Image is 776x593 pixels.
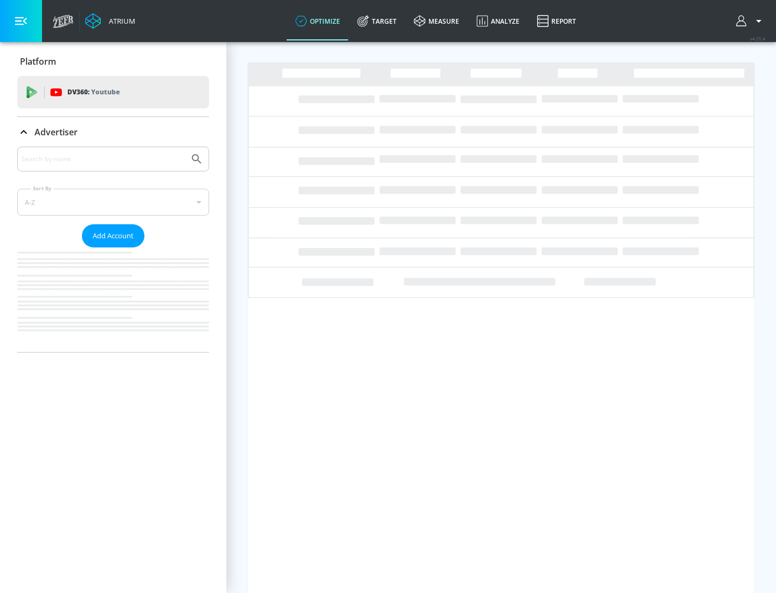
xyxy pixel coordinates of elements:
p: DV360: [67,86,120,98]
div: Platform [17,46,209,77]
p: Platform [20,56,56,67]
p: Youtube [91,86,120,98]
div: A-Z [17,189,209,216]
a: optimize [287,2,349,40]
nav: list of Advertiser [17,247,209,352]
label: Sort By [31,185,54,192]
div: Advertiser [17,117,209,147]
a: Atrium [85,13,135,29]
button: Add Account [82,224,144,247]
div: Advertiser [17,147,209,352]
input: Search by name [22,152,185,166]
div: DV360: Youtube [17,76,209,108]
a: measure [405,2,468,40]
span: v 4.25.4 [750,36,765,42]
a: Report [528,2,585,40]
p: Advertiser [34,126,78,138]
a: Target [349,2,405,40]
a: Analyze [468,2,528,40]
div: Atrium [105,16,135,26]
span: Add Account [93,230,134,242]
